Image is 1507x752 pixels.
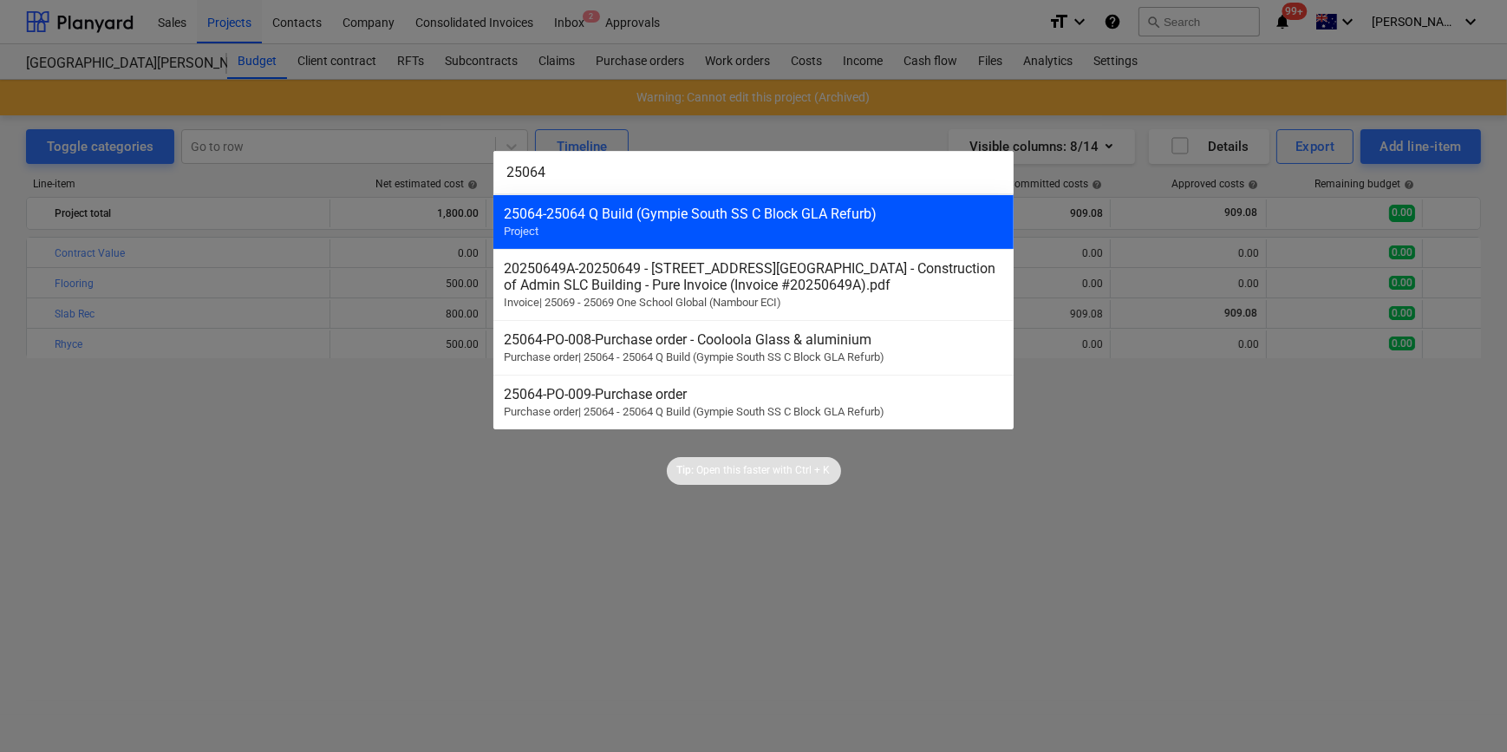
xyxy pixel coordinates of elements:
div: 20250649A-20250649 - [STREET_ADDRESS][GEOGRAPHIC_DATA] - Construction of Admin SLC Building - Pur... [493,249,1014,320]
p: Tip: [677,463,695,478]
div: 25064-25064 Q Build (Gympie South SS C Block GLA Refurb)Project [493,194,1014,249]
span: Project [504,225,538,238]
div: 25064-PO-008-Purchase order - Cooloola Glass & aluminiumPurchase order| 25064 - 25064 Q Build (Gy... [493,320,1014,375]
div: 25064 - 25064 Q Build (Gympie South SS C Block GLA Refurb) [504,206,1003,222]
iframe: Chat Widget [1420,669,1507,752]
p: Ctrl + K [796,463,831,478]
span: Purchase order | 25064 - 25064 Q Build (Gympie South SS C Block GLA Refurb) [504,350,884,363]
div: 20250649A - 20250649 - [STREET_ADDRESS][GEOGRAPHIC_DATA] - Construction of Admin SLC Building - P... [504,260,1003,293]
div: 25064-PO-009 - Purchase order [504,386,1003,402]
span: Invoice | 25069 - 25069 One School Global (Nambour ECI) [504,296,781,309]
span: Purchase order | 25064 - 25064 Q Build (Gympie South SS C Block GLA Refurb) [504,405,884,418]
div: Tip:Open this faster withCtrl + K [667,457,841,485]
div: 25064-PO-009-Purchase orderPurchase order| 25064 - 25064 Q Build (Gympie South SS C Block GLA Ref... [493,375,1014,429]
div: 25064-PO-008 - Purchase order - Cooloola Glass & aluminium [504,331,1003,348]
input: Search for projects, articles, contracts, Claims, subcontractors... [493,151,1014,194]
p: Open this faster with [697,463,793,478]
